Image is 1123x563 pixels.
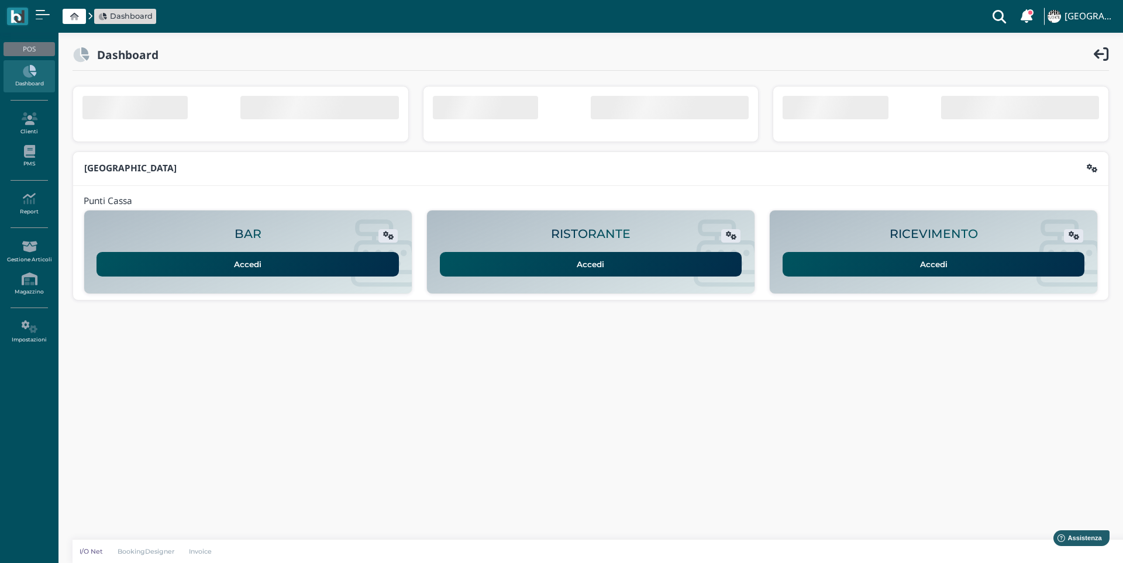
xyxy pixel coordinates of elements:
a: ... [GEOGRAPHIC_DATA] [1046,2,1116,30]
a: Magazzino [4,268,54,300]
span: Dashboard [110,11,153,22]
h2: Dashboard [89,49,159,61]
a: Impostazioni [4,316,54,348]
h4: [GEOGRAPHIC_DATA] [1065,12,1116,22]
a: Report [4,188,54,220]
a: Accedi [97,252,399,277]
iframe: Help widget launcher [1040,527,1113,553]
a: Dashboard [4,60,54,92]
a: PMS [4,140,54,172]
h2: BAR [235,227,261,241]
a: Clienti [4,108,54,140]
div: POS [4,42,54,56]
h2: RICEVIMENTO [890,227,978,241]
a: Accedi [783,252,1085,277]
a: Accedi [440,252,742,277]
h4: Punti Cassa [84,196,132,206]
h2: RISTORANTE [551,227,631,241]
span: Assistenza [35,9,77,18]
b: [GEOGRAPHIC_DATA] [84,162,177,174]
img: logo [11,10,24,23]
a: Dashboard [98,11,153,22]
img: ... [1048,10,1060,23]
a: Gestione Articoli [4,236,54,268]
